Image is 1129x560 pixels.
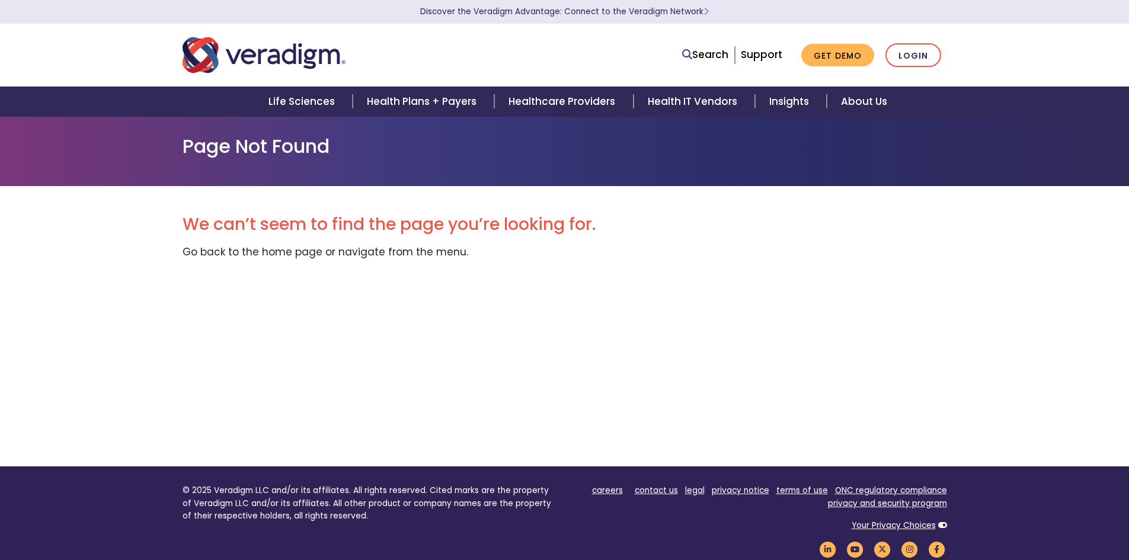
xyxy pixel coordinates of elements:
a: Support [741,47,782,62]
p: © 2025 Veradigm LLC and/or its affiliates. All rights reserved. Cited marks are the property of V... [183,484,556,523]
a: Life Sciences [254,87,353,117]
a: legal [685,485,705,496]
h1: Page Not Found [183,135,947,158]
a: Search [682,47,728,63]
a: Healthcare Providers [494,87,633,117]
a: Veradigm YouTube Link [845,543,865,555]
a: Veradigm Twitter Link [872,543,893,555]
a: Veradigm LinkedIn Link [818,543,838,555]
a: terms of use [776,485,828,496]
a: Health Plans + Payers [353,87,494,117]
a: Veradigm Facebook Link [927,543,947,555]
span: Learn More [703,6,709,17]
a: ONC regulatory compliance [835,485,947,496]
a: privacy notice [712,485,769,496]
a: Insights [755,87,827,117]
a: Get Demo [801,44,874,67]
p: Go back to the home page or navigate from the menu. [183,244,947,260]
a: contact us [635,485,678,496]
a: Veradigm Instagram Link [900,543,920,555]
h2: We can’t seem to find the page you’re looking for. [183,215,947,235]
a: Discover the Veradigm Advantage: Connect to the Veradigm NetworkLearn More [420,6,709,17]
a: careers [592,485,623,496]
a: Your Privacy Choices [852,520,936,531]
a: Login [885,43,941,68]
a: privacy and security program [828,498,947,509]
a: Health IT Vendors [634,87,755,117]
img: Veradigm logo [183,36,346,75]
a: About Us [827,87,901,117]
